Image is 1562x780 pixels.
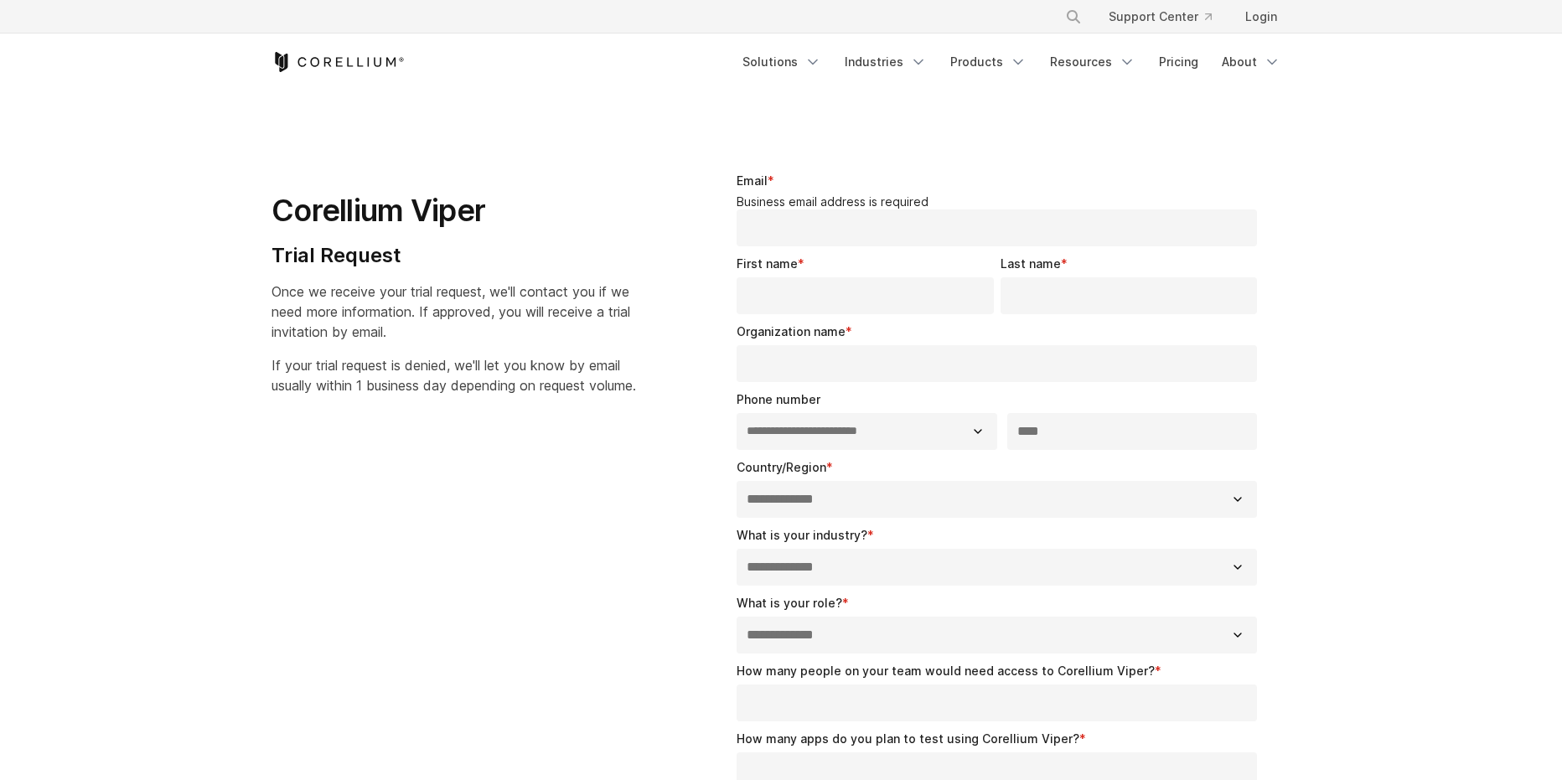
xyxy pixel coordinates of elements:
a: Corellium Home [272,52,405,72]
h1: Corellium Viper [272,192,636,230]
a: Pricing [1149,47,1208,77]
span: Country/Region [737,460,826,474]
span: How many apps do you plan to test using Corellium Viper? [737,731,1079,746]
a: Resources [1040,47,1146,77]
a: Solutions [732,47,831,77]
a: About [1212,47,1290,77]
span: What is your industry? [737,528,867,542]
button: Search [1058,2,1089,32]
a: Products [940,47,1037,77]
a: Industries [835,47,937,77]
span: Last name [1001,256,1061,271]
span: First name [737,256,798,271]
span: How many people on your team would need access to Corellium Viper? [737,664,1155,678]
span: Organization name [737,324,846,338]
div: Navigation Menu [1045,2,1290,32]
span: Once we receive your trial request, we'll contact you if we need more information. If approved, y... [272,283,630,340]
span: What is your role? [737,596,842,610]
span: Phone number [737,392,820,406]
span: Email [737,173,768,188]
div: Navigation Menu [732,47,1290,77]
span: If your trial request is denied, we'll let you know by email usually within 1 business day depend... [272,357,636,394]
a: Support Center [1095,2,1225,32]
a: Login [1232,2,1290,32]
h4: Trial Request [272,243,636,268]
legend: Business email address is required [737,194,1264,209]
